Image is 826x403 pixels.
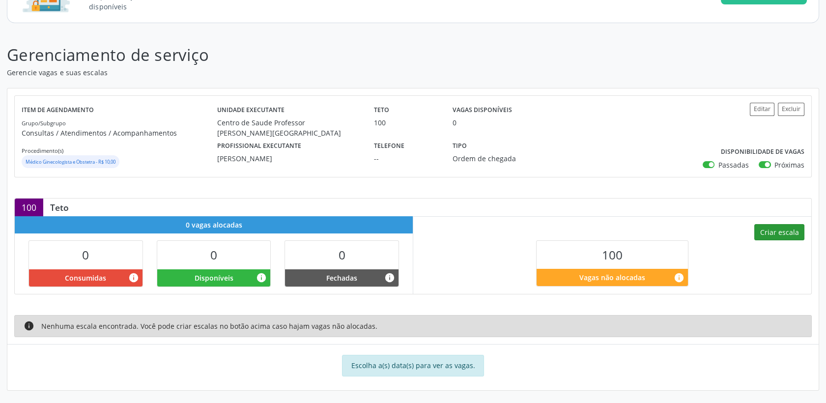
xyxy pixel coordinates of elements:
div: Centro de Saude Professor [PERSON_NAME][GEOGRAPHIC_DATA] [217,117,360,138]
div: [PERSON_NAME] [217,153,360,164]
span: Consumidas [65,273,106,283]
i: info [24,320,34,331]
p: Gerenciamento de serviço [7,43,575,67]
span: Fechadas [326,273,357,283]
div: 0 [453,117,456,128]
small: Médico Ginecologista e Obstetra - R$ 10,00 [26,159,115,165]
div: Teto [43,202,76,213]
div: Nenhuma escala encontrada. Você pode criar escalas no botão acima caso hajam vagas não alocadas. [14,315,812,337]
button: Editar [750,103,774,116]
span: Vagas não alocadas [579,272,645,283]
label: Teto [374,103,389,118]
button: Criar escala [754,224,804,241]
label: Unidade executante [217,103,285,118]
label: Vagas disponíveis [453,103,512,118]
div: Escolha a(s) data(s) para ver as vagas. [342,355,484,376]
div: -- [374,153,439,164]
span: 100 [602,247,623,263]
small: Procedimento(s) [22,147,63,154]
span: Disponíveis [194,273,233,283]
div: Ordem de chegada [453,153,556,164]
label: Passadas [718,160,748,170]
label: Item de agendamento [22,103,94,118]
div: 0 vagas alocadas [15,216,413,233]
span: 0 [339,247,345,263]
label: Profissional executante [217,138,301,153]
i: Vagas alocadas e sem marcações associadas [256,272,267,283]
i: Vagas alocadas que possuem marcações associadas [128,272,139,283]
label: Disponibilidade de vagas [721,144,804,160]
i: Quantidade de vagas restantes do teto de vagas [674,272,684,283]
p: Consultas / Atendimentos / Acompanhamentos [22,128,217,138]
span: 0 [82,247,89,263]
label: Tipo [453,138,467,153]
small: Grupo/Subgrupo [22,119,66,127]
div: 100 [15,199,43,216]
button: Excluir [778,103,804,116]
span: 0 [210,247,217,263]
i: Vagas alocadas e sem marcações associadas que tiveram sua disponibilidade fechada [384,272,395,283]
p: Gerencie vagas e suas escalas [7,67,575,78]
label: Telefone [374,138,404,153]
label: Próximas [774,160,804,170]
div: 100 [374,117,439,128]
